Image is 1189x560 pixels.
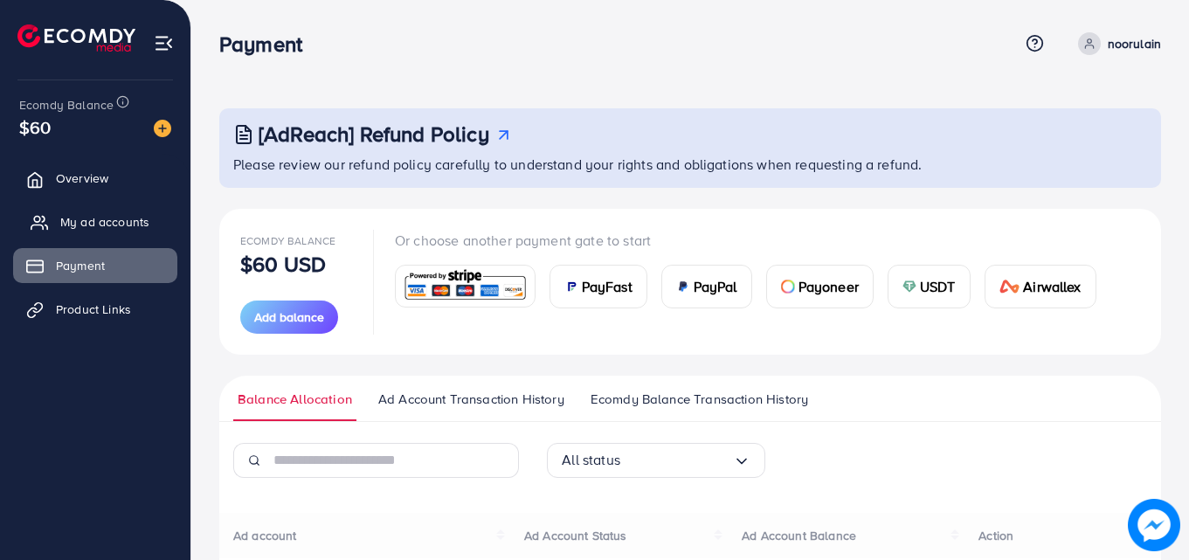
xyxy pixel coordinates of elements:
[888,265,971,308] a: cardUSDT
[56,257,105,274] span: Payment
[999,280,1020,294] img: card
[920,276,956,297] span: USDT
[19,114,51,140] span: $60
[676,280,690,294] img: card
[13,248,177,283] a: Payment
[564,280,578,294] img: card
[781,280,795,294] img: card
[547,443,765,478] div: Search for option
[238,390,352,409] span: Balance Allocation
[395,230,1110,251] p: Or choose another payment gate to start
[591,390,808,409] span: Ecomdy Balance Transaction History
[19,96,114,114] span: Ecomdy Balance
[550,265,647,308] a: cardPayFast
[620,446,733,474] input: Search for option
[13,161,177,196] a: Overview
[233,154,1151,175] p: Please review our refund policy carefully to understand your rights and obligations when requesti...
[1128,499,1180,551] img: image
[798,276,859,297] span: Payoneer
[395,265,536,308] a: card
[56,169,108,187] span: Overview
[378,390,564,409] span: Ad Account Transaction History
[219,31,316,57] h3: Payment
[240,253,326,274] p: $60 USD
[1108,33,1161,54] p: noorulain
[154,33,174,53] img: menu
[902,280,916,294] img: card
[582,276,633,297] span: PayFast
[1023,276,1081,297] span: Airwallex
[985,265,1096,308] a: cardAirwallex
[661,265,752,308] a: cardPayPal
[562,446,620,474] span: All status
[259,121,489,147] h3: [AdReach] Refund Policy
[13,292,177,327] a: Product Links
[60,213,149,231] span: My ad accounts
[1071,32,1161,55] a: noorulain
[401,267,529,305] img: card
[56,301,131,318] span: Product Links
[240,301,338,334] button: Add balance
[154,120,171,137] img: image
[254,308,324,326] span: Add balance
[766,265,874,308] a: cardPayoneer
[240,233,335,248] span: Ecomdy Balance
[694,276,737,297] span: PayPal
[17,24,135,52] img: logo
[13,204,177,239] a: My ad accounts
